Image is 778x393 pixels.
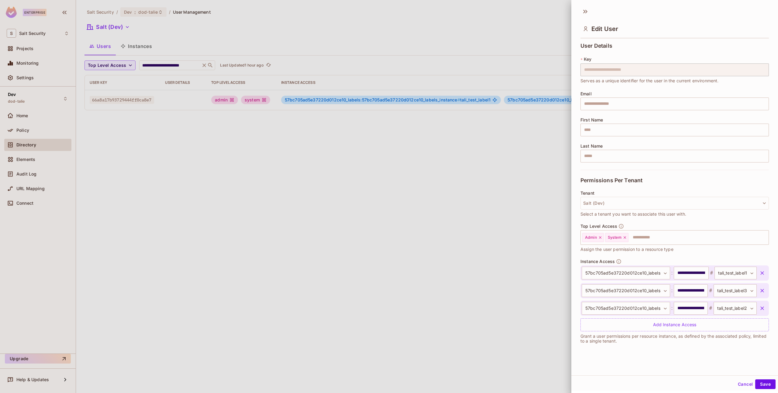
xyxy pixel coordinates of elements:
button: Cancel [735,379,755,389]
span: : [670,305,674,312]
span: Top Level Access [580,224,617,229]
span: : [670,269,674,277]
span: User Details [580,43,612,49]
span: Assign the user permission to a resource type [580,246,673,253]
div: tali_test_label1 [714,267,757,279]
div: System [605,233,628,242]
span: # [708,287,713,294]
div: Add Instance Access [580,318,769,331]
span: First Name [580,118,603,122]
span: Serves as a unique identifier for the user in the current environment. [580,77,719,84]
div: Admin [582,233,604,242]
span: Admin [585,235,597,240]
button: Open [766,237,767,238]
span: Instance Access [580,259,615,264]
button: Salt (Dev) [580,197,769,210]
span: Email [580,91,592,96]
button: Save [755,379,776,389]
span: Key [584,57,591,62]
span: Last Name [580,144,603,149]
span: Permissions Per Tenant [580,177,642,183]
span: # [708,305,713,312]
div: 57bc705ad5e37220d012ce10_labels [582,302,670,315]
span: System [608,235,621,240]
span: Select a tenant you want to associate this user with. [580,211,686,217]
div: tali_test_label3 [714,284,757,297]
div: 57bc705ad5e37220d012ce10_labels [582,284,670,297]
span: # [709,269,714,277]
span: Edit User [591,25,618,32]
span: Tenant [580,191,594,196]
span: : [670,287,674,294]
div: 57bc705ad5e37220d012ce10_labels [582,267,670,279]
div: tali_test_label2 [714,302,757,315]
p: Grant a user permissions per resource instance, as defined by the associated policy, limited to a... [580,334,769,343]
